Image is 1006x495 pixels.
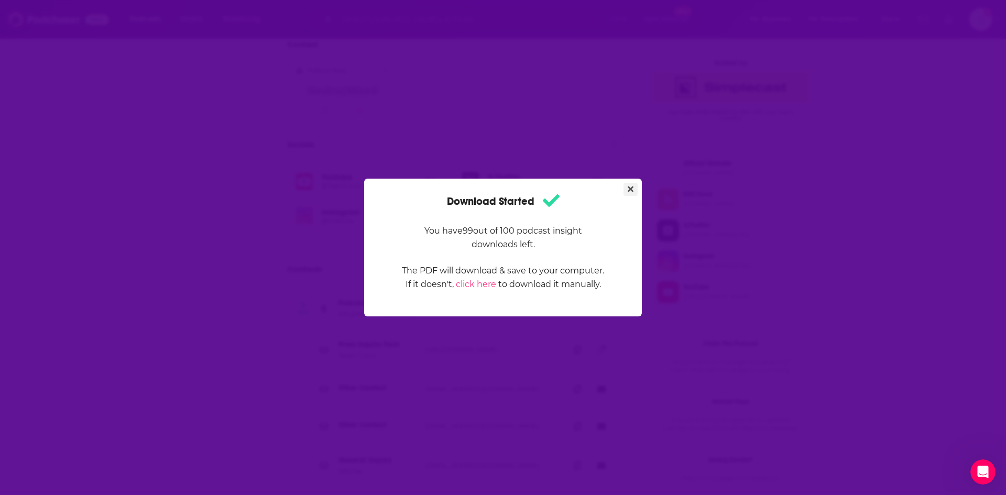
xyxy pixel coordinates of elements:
[401,264,605,291] p: The PDF will download & save to your computer. If it doesn't, to download it manually.
[447,191,560,212] h1: Download Started
[970,459,996,485] iframe: Intercom live chat
[624,183,638,196] button: Close
[401,224,605,251] p: You have 99 out of 100 podcast insight downloads left.
[456,279,496,289] a: click here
